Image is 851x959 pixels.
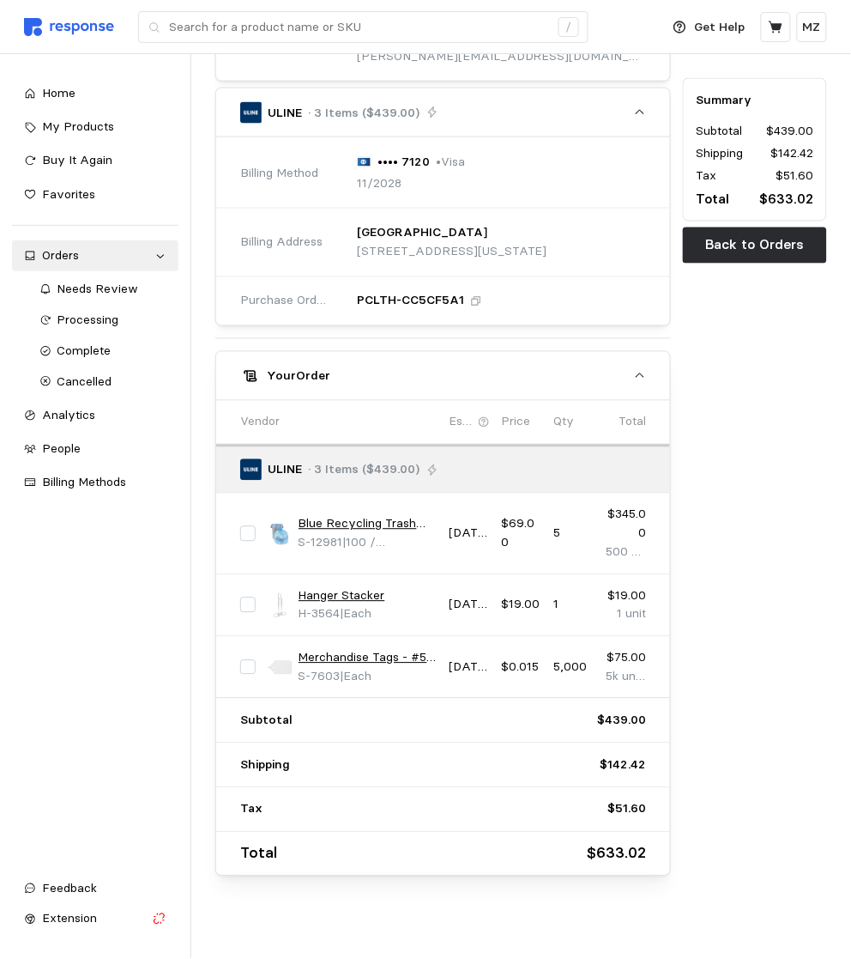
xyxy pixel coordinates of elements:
p: Total [619,413,646,432]
span: Complete [57,343,112,358]
h5: Summary [696,91,814,109]
p: $345.00 [606,506,646,543]
a: Buy It Again [12,145,178,176]
p: Est. Delivery [450,413,474,432]
p: 5 [554,525,594,543]
h5: Your Order [268,367,331,385]
span: | Each [341,669,372,684]
a: Favorites [12,179,178,210]
a: Merchandise Tags - #5, 13⁄32x 13⁄4", Prestrung, White [299,649,438,668]
a: Complete [27,336,179,367]
p: $633.02 [760,188,814,209]
span: | 100 / [GEOGRAPHIC_DATA] [299,535,428,569]
p: · 3 Items ($439.00) [309,104,420,123]
p: Vendor [240,413,280,432]
span: Billing Methods [42,474,126,489]
p: · 3 Items ($439.00) [309,461,420,480]
span: | Each [341,606,372,622]
img: H-3564 [268,593,293,618]
button: MZ [797,12,827,42]
p: [DATE] [450,596,490,615]
span: Billing Method [240,164,318,183]
span: Home [42,85,75,100]
img: svg%3e [357,157,372,167]
p: [GEOGRAPHIC_DATA] [357,224,487,243]
a: Billing Methods [12,467,178,498]
p: Total [240,841,277,866]
span: Processing [57,312,119,327]
p: ULINE [269,461,303,480]
p: • Visa [436,153,465,172]
button: Extension [12,904,178,935]
span: Extension [42,911,97,926]
p: Shipping [240,756,290,775]
p: $69.00 [502,515,542,552]
p: 1 unit [606,605,646,624]
a: Blue Recycling Trash Liner - 55 Gallon [299,515,438,534]
span: My Products [42,118,114,134]
p: MZ [803,18,821,37]
p: [DATE] [450,525,490,543]
a: Cancelled [27,367,179,398]
p: PCLTH-CC5CF5A1 [357,292,464,311]
p: Subtotal [240,712,293,731]
a: Orders [12,240,178,271]
img: S-7603 [268,655,293,680]
div: YourOrder [216,400,670,876]
p: 5,000 [554,659,594,677]
p: Shipping [696,144,743,163]
p: $75.00 [606,649,646,668]
span: S-7603 [299,669,341,684]
p: $439.00 [597,712,646,731]
p: [DATE] [450,659,490,677]
span: Purchase Order # [240,292,333,311]
p: $439.00 [767,122,814,141]
p: $19.00 [606,587,646,606]
p: 5k units [606,668,646,687]
p: Get Help [695,18,745,37]
p: $142.42 [771,144,814,163]
input: Search for a product name or SKU [169,12,549,43]
span: Feedback [42,881,97,896]
p: Back to Orders [706,234,805,256]
span: Favorites [42,186,95,202]
p: $0.015 [502,659,542,677]
div: / [558,17,579,38]
span: Cancelled [57,373,112,389]
p: $633.02 [587,841,646,866]
img: svg%3e [24,18,114,36]
p: Subtotal [696,122,742,141]
img: S-12981 [268,522,293,547]
button: YourOrder [216,352,670,400]
p: Qty [554,413,575,432]
a: Processing [27,305,179,336]
p: [STREET_ADDRESS][US_STATE] [357,243,547,262]
button: ULINE· 3 Items ($439.00) [216,88,670,137]
a: Needs Review [27,274,179,305]
span: Analytics [42,407,95,422]
div: Orders [42,246,148,265]
button: Back to Orders [683,228,827,264]
a: Hanger Stacker [299,587,385,606]
p: 11/2028 [357,174,401,193]
p: $51.60 [607,800,646,819]
p: ULINE [269,104,303,123]
p: Tax [696,167,716,185]
button: Get Help [663,11,756,44]
p: $51.60 [776,167,814,185]
button: Feedback [12,874,178,905]
span: Needs Review [57,281,139,296]
p: 1 [554,596,594,615]
span: People [42,440,81,456]
p: •••• 7120 [377,153,430,172]
a: People [12,434,178,464]
p: [PERSON_NAME][EMAIL_ADDRESS][DOMAIN_NAME] [357,47,646,66]
p: $19.00 [502,596,542,615]
span: Billing Address [240,234,323,252]
span: H-3564 [299,606,341,622]
span: Buy It Again [42,152,112,167]
a: My Products [12,112,178,143]
p: Total [696,188,729,209]
span: S-12981 [299,535,343,550]
p: Price [502,413,531,432]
